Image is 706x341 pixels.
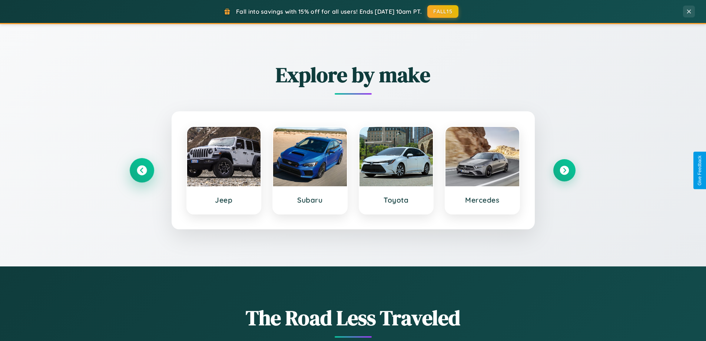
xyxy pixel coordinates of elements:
h3: Mercedes [453,196,512,204]
button: FALL15 [427,5,458,18]
span: Fall into savings with 15% off for all users! Ends [DATE] 10am PT. [236,8,422,15]
h3: Jeep [195,196,253,204]
h1: The Road Less Traveled [131,304,576,332]
h2: Explore by make [131,60,576,89]
div: Give Feedback [697,155,702,186]
h3: Subaru [281,196,339,204]
h3: Toyota [367,196,426,204]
